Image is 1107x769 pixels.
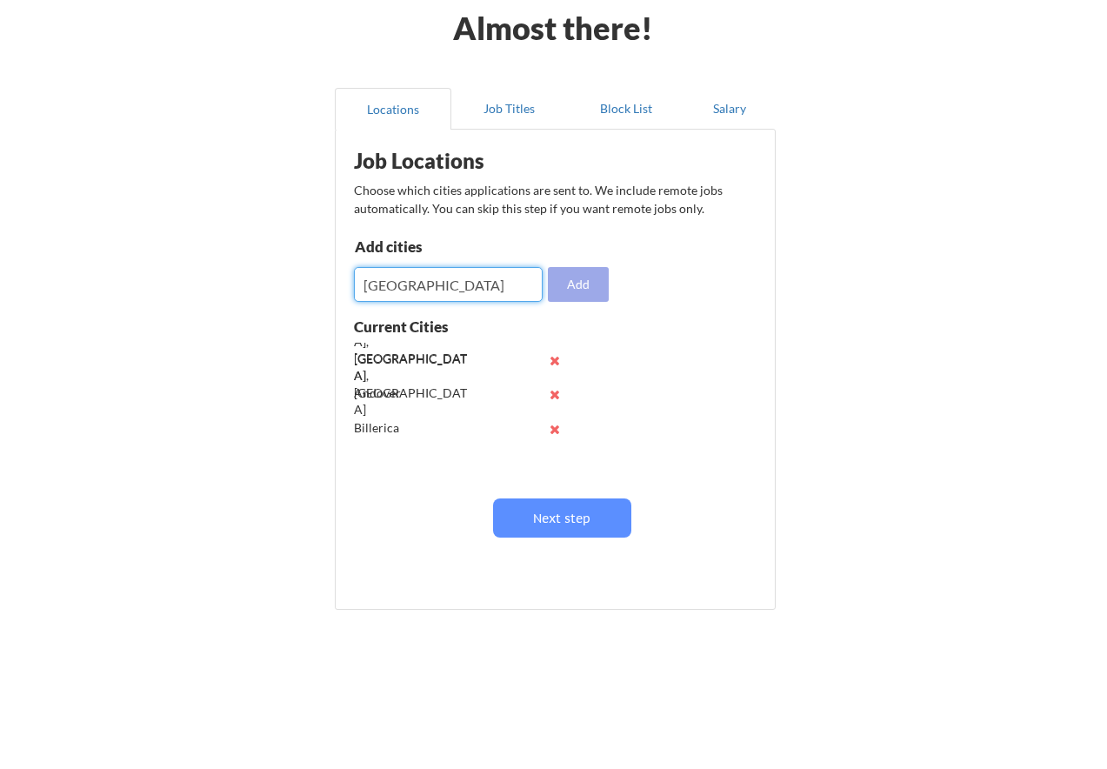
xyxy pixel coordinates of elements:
div: [GEOGRAPHIC_DATA], [GEOGRAPHIC_DATA] [354,351,468,418]
div: Add cities [355,239,535,254]
button: Add [548,267,609,302]
button: Next step [493,498,631,538]
button: Salary [684,88,776,130]
div: Choose which cities applications are sent to. We include remote jobs automatically. You can skip ... [354,181,754,217]
button: Block List [568,88,684,130]
div: Job Locations [354,150,573,171]
div: Almost there! [431,12,674,43]
input: Type here... [354,267,543,302]
div: Current Cities [354,319,486,334]
div: Billerica [354,419,468,437]
div: Andover [354,384,468,402]
button: Locations [335,88,451,130]
button: Job Titles [451,88,568,130]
